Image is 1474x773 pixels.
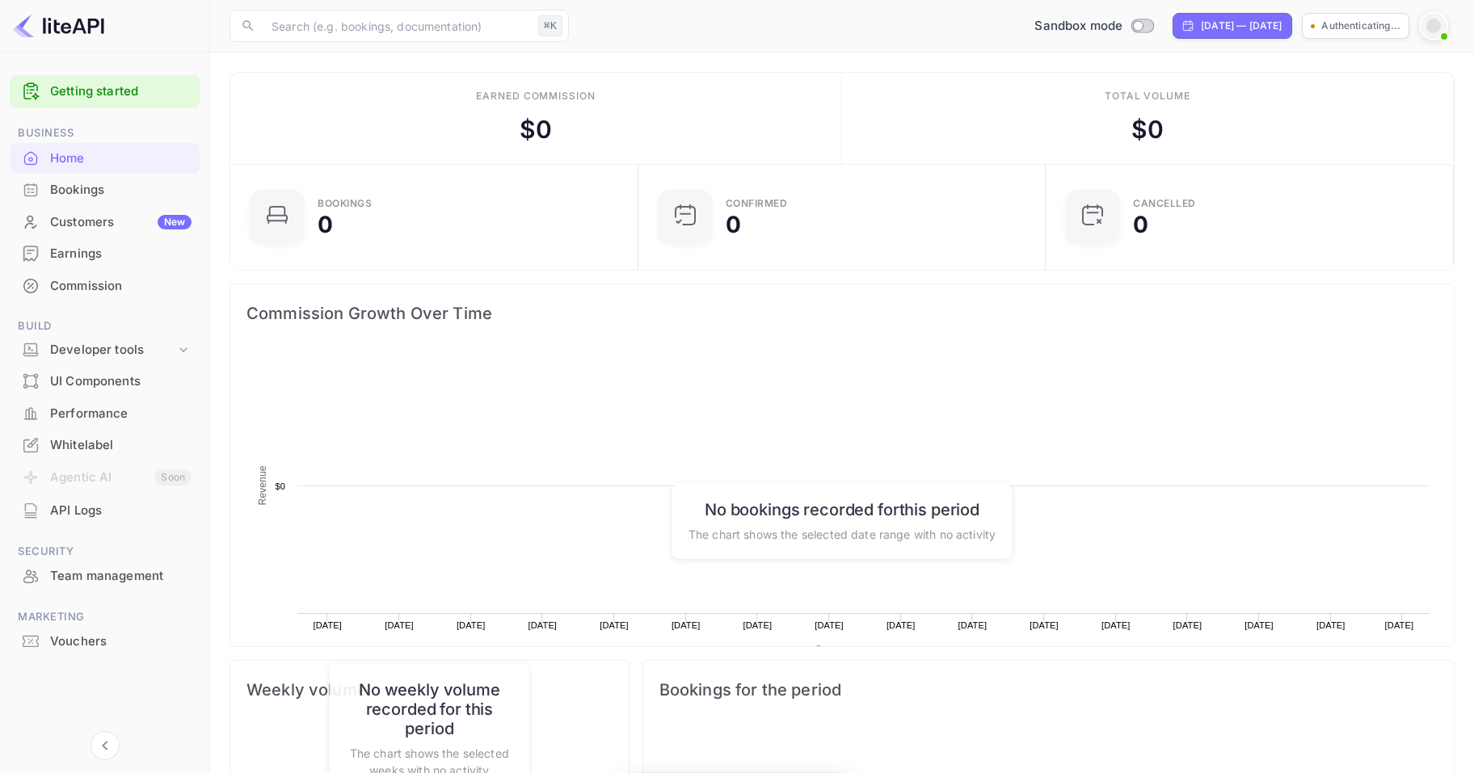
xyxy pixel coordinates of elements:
[314,620,343,630] text: [DATE]
[689,499,996,519] h6: No bookings recorded for this period
[10,495,200,527] div: API Logs
[1030,620,1059,630] text: [DATE]
[1244,620,1274,630] text: [DATE]
[346,680,512,738] h6: No weekly volume recorded for this period
[10,207,200,237] a: CustomersNew
[887,620,916,630] text: [DATE]
[10,626,200,657] div: Vouchers
[829,645,870,657] text: Revenue
[246,300,1438,326] span: Commission Growth Over Time
[10,207,200,238] div: CustomersNew
[743,620,773,630] text: [DATE]
[10,626,200,656] a: Vouchers
[318,213,333,236] div: 0
[1133,199,1196,208] div: CANCELLED
[10,271,200,300] a: Commission
[50,149,192,168] div: Home
[10,238,200,270] div: Earnings
[10,495,200,525] a: API Logs
[1133,213,1148,236] div: 0
[50,502,192,520] div: API Logs
[50,341,175,359] div: Developer tools
[50,405,192,423] div: Performance
[10,561,200,592] div: Team management
[10,366,200,396] a: UI Components
[815,620,844,630] text: [DATE]
[10,608,200,626] span: Marketing
[726,199,788,208] div: Confirmed
[318,199,372,208] div: Bookings
[1321,19,1400,33] p: Authenticating...
[1028,17,1160,36] div: Switch to Production mode
[1316,620,1346,630] text: [DATE]
[958,620,988,630] text: [DATE]
[1105,89,1191,103] div: Total volume
[10,143,200,174] div: Home
[275,481,285,491] text: $0
[1034,17,1122,36] span: Sandbox mode
[1131,111,1164,148] div: $ 0
[538,15,562,36] div: ⌘K
[1173,620,1202,630] text: [DATE]
[520,111,552,148] div: $ 0
[476,89,596,103] div: Earned commission
[50,245,192,263] div: Earnings
[262,10,532,42] input: Search (e.g. bookings, documentation)
[10,430,200,460] a: Whitelabel
[10,271,200,302] div: Commission
[1101,620,1131,630] text: [DATE]
[10,430,200,461] div: Whitelabel
[10,174,200,206] div: Bookings
[1385,620,1414,630] text: [DATE]
[246,677,613,703] span: Weekly volume
[10,366,200,397] div: UI Components
[1173,13,1292,39] div: Click to change the date range period
[50,213,192,232] div: Customers
[672,620,701,630] text: [DATE]
[385,620,414,630] text: [DATE]
[158,215,192,229] div: New
[10,336,200,364] div: Developer tools
[10,543,200,561] span: Security
[10,561,200,590] a: Team management
[10,398,200,430] div: Performance
[10,238,200,268] a: Earnings
[91,731,120,760] button: Collapse navigation
[10,75,200,108] div: Getting started
[10,398,200,428] a: Performance
[10,143,200,173] a: Home
[1201,19,1282,33] div: [DATE] — [DATE]
[50,436,192,455] div: Whitelabel
[13,13,104,39] img: LiteAPI logo
[50,82,192,101] a: Getting started
[50,277,192,296] div: Commission
[10,317,200,335] span: Build
[689,525,996,542] p: The chart shows the selected date range with no activity
[10,174,200,204] a: Bookings
[529,620,558,630] text: [DATE]
[659,677,1438,703] span: Bookings for the period
[600,620,629,630] text: [DATE]
[257,465,268,505] text: Revenue
[726,213,741,236] div: 0
[50,181,192,200] div: Bookings
[50,632,192,651] div: Vouchers
[10,124,200,142] span: Business
[50,567,192,586] div: Team management
[50,372,192,391] div: UI Components
[457,620,486,630] text: [DATE]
